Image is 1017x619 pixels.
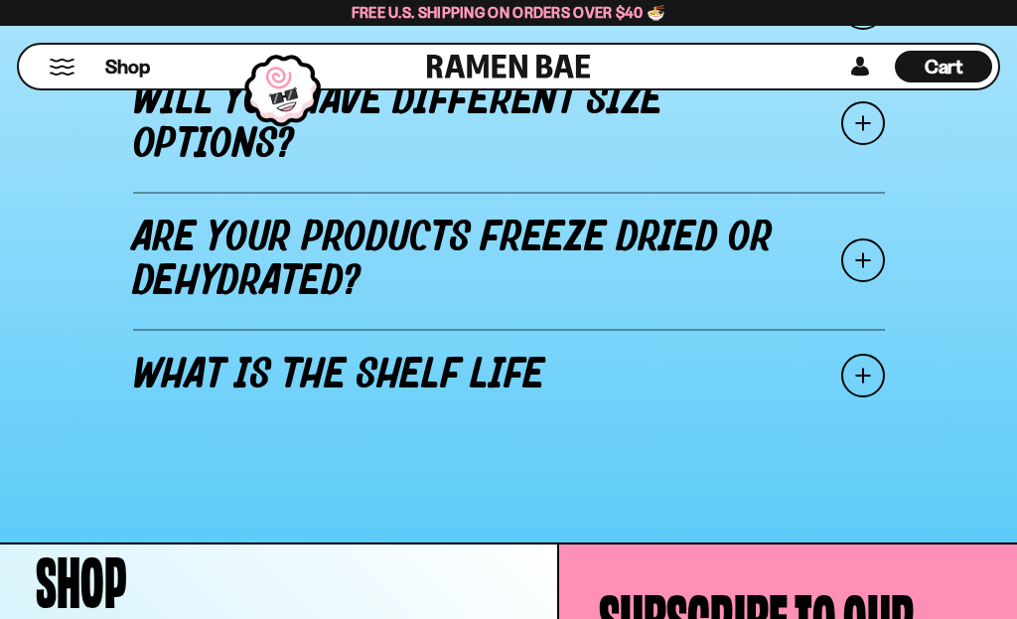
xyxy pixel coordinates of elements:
div: Cart [895,45,992,88]
span: Shop [105,54,150,80]
span: Free U.S. Shipping on Orders over $40 🍜 [352,3,666,22]
a: Shop [105,51,150,82]
a: Are your products freeze dried or dehydrated? [133,192,885,329]
a: What is the shelf life [133,329,885,422]
span: Cart [925,55,963,78]
button: Mobile Menu Trigger [49,59,75,76]
a: Will you have different size options? [133,55,885,192]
